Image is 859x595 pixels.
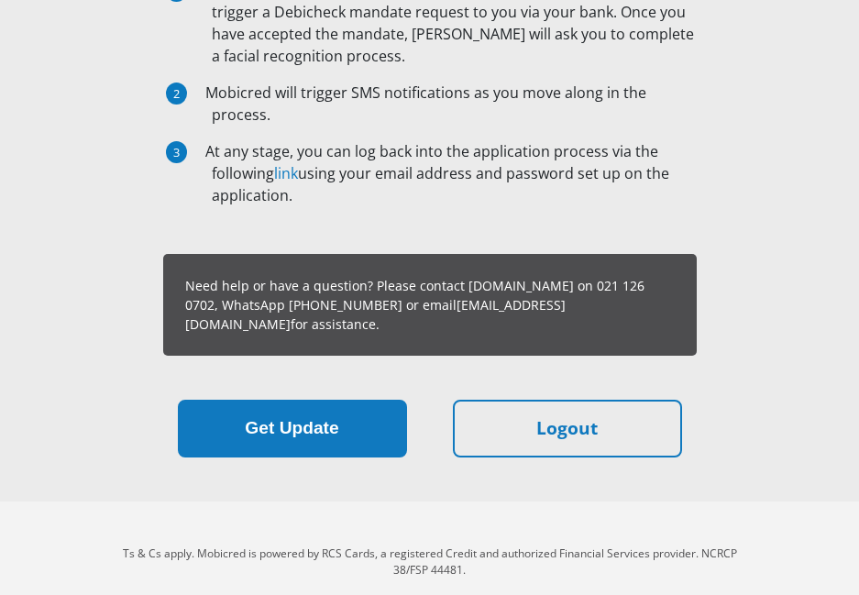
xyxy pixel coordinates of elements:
a: link [274,163,298,183]
p: Ts & Cs apply. Mobicred is powered by RCS Cards, a registered Credit and authorized Financial Ser... [114,545,746,578]
li: At any stage, you can log back into the application process via the following using your email ad... [212,140,694,206]
p: Need help or have a question? Please contact [DOMAIN_NAME] on 021 126 0702, WhatsApp [PHONE_NUMBE... [185,276,675,334]
button: Get Update [178,400,407,457]
li: Mobicred will trigger SMS notifications as you move along in the process. [212,82,694,126]
a: Logout [453,400,682,457]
